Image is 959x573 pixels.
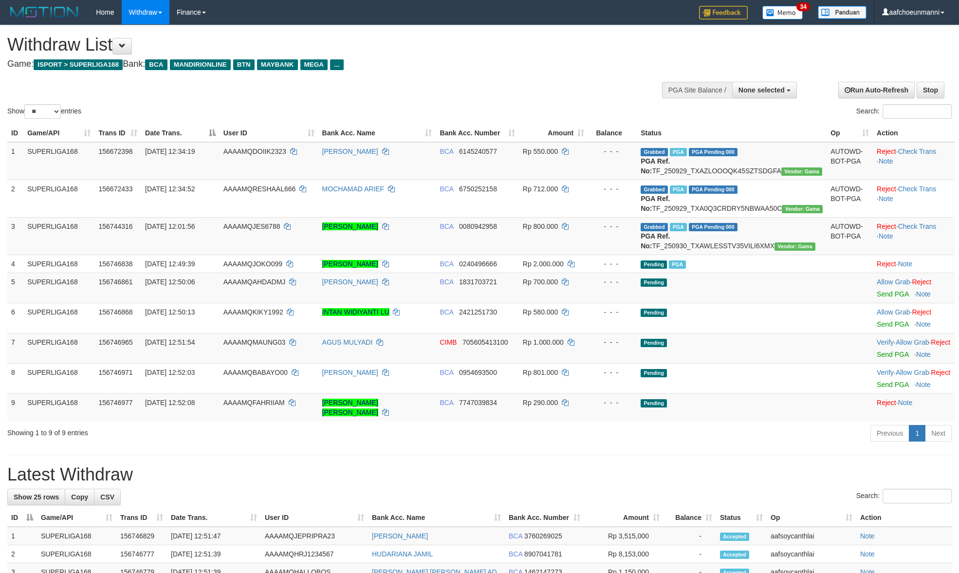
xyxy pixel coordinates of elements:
td: 1 [7,527,37,545]
th: Bank Acc. Name: activate to sort column ascending [368,509,505,527]
span: Grabbed [641,148,668,156]
a: [PERSON_NAME] [PERSON_NAME] [322,399,378,416]
span: Copy 7747039834 to clipboard [459,399,497,407]
a: MOCHAMAD ARIEF [322,185,385,193]
span: [DATE] 12:34:19 [145,148,195,155]
th: Bank Acc. Number: activate to sort column ascending [436,124,518,142]
a: Send PGA [877,320,908,328]
span: Accepted [720,533,749,541]
td: - [664,545,716,563]
a: AGUS MULYADI [322,338,373,346]
span: Pending [641,399,667,407]
div: PGA Site Balance / [662,82,732,98]
td: AUTOWD-BOT-PGA [827,180,873,217]
td: TF_250930_TXAWLESSTV35VILI6XMX [637,217,827,255]
span: BCA [509,532,522,540]
h1: Withdraw List [7,35,629,55]
span: [DATE] 12:52:03 [145,369,195,376]
label: Search: [856,104,952,119]
span: AAAAMQMAUNG03 [223,338,286,346]
div: - - - [592,259,633,269]
label: Show entries [7,104,81,119]
a: Note [879,232,893,240]
td: 2 [7,180,23,217]
span: [DATE] 12:50:13 [145,308,195,316]
a: [PERSON_NAME] [322,222,378,230]
th: Date Trans.: activate to sort column ascending [167,509,261,527]
span: Pending [641,278,667,287]
td: SUPERLIGA168 [37,545,116,563]
th: Amount: activate to sort column ascending [584,509,664,527]
a: Note [916,320,931,328]
span: CSV [100,493,114,501]
a: Reject [912,308,931,316]
span: AAAAMQDOIIK2323 [223,148,286,155]
span: 156744316 [98,222,132,230]
a: INTAN WIDIYANTI LU [322,308,389,316]
h4: Game: Bank: [7,59,629,69]
span: PGA Pending [689,185,738,194]
span: Copy 3760269025 to clipboard [524,532,562,540]
a: Reject [931,338,950,346]
span: AAAAMQKIKY1992 [223,308,283,316]
span: Copy 6145240577 to clipboard [459,148,497,155]
a: Send PGA [877,381,908,388]
a: Copy [65,489,94,505]
span: AAAAMQRESHAAL666 [223,185,296,193]
span: Rp 290.000 [523,399,558,407]
span: Rp 712.000 [523,185,558,193]
div: - - - [592,277,633,287]
td: · [873,273,955,303]
span: Marked by aafsoycanthlai [669,260,686,269]
a: Allow Grab [896,369,929,376]
span: BCA [440,278,453,286]
span: AAAAMQBABAYO00 [223,369,288,376]
span: BCA [440,185,453,193]
span: BCA [145,59,167,70]
span: Copy 0080942958 to clipboard [459,222,497,230]
span: Pending [641,309,667,317]
span: ISPORT > SUPERLIGA168 [34,59,123,70]
span: BTN [233,59,255,70]
span: Copy 8907041781 to clipboard [524,550,562,558]
a: Allow Grab [877,308,910,316]
td: AAAAMQHRJ1234567 [261,545,368,563]
th: ID: activate to sort column descending [7,509,37,527]
th: Trans ID: activate to sort column ascending [116,509,167,527]
td: TF_250929_TXAZLOOOQK45SZTSDGFA [637,142,827,180]
span: Pending [641,260,667,269]
div: Showing 1 to 9 of 9 entries [7,424,392,438]
span: 156672433 [98,185,132,193]
td: SUPERLIGA168 [23,303,94,333]
span: Pending [641,369,667,377]
a: Reject [912,278,931,286]
span: Marked by aafsoycanthlai [670,148,687,156]
td: - [664,527,716,545]
td: Rp 8,153,000 [584,545,664,563]
b: PGA Ref. No: [641,157,670,175]
span: 156746861 [98,278,132,286]
td: [DATE] 12:51:47 [167,527,261,545]
span: Pending [641,339,667,347]
span: [DATE] 12:49:39 [145,260,195,268]
span: Rp 1.000.000 [523,338,564,346]
a: Previous [870,425,909,442]
span: Vendor URL: https://trx31.1velocity.biz [775,242,815,251]
span: Vendor URL: https://trx31.1velocity.biz [781,167,822,176]
a: Reject [877,185,896,193]
th: Game/API: activate to sort column ascending [37,509,116,527]
a: Allow Grab [877,278,910,286]
span: CIMB [440,338,457,346]
span: None selected [738,86,785,94]
span: Copy 2421251730 to clipboard [459,308,497,316]
th: Balance [588,124,637,142]
a: [PERSON_NAME] [322,260,378,268]
span: Copy 6750252158 to clipboard [459,185,497,193]
td: AUTOWD-BOT-PGA [827,142,873,180]
a: Note [879,195,893,203]
a: Next [925,425,952,442]
input: Search: [883,104,952,119]
th: User ID: activate to sort column ascending [261,509,368,527]
a: Note [860,550,875,558]
span: MEGA [300,59,328,70]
